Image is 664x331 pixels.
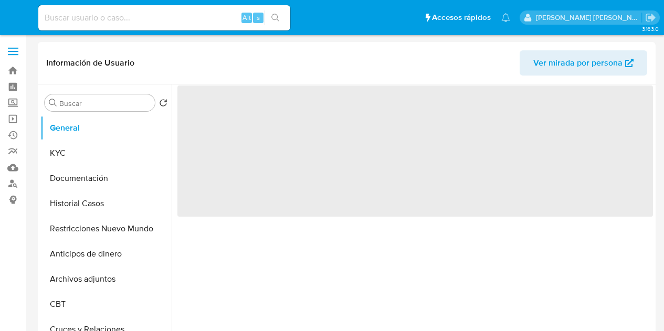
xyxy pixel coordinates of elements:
[520,50,647,76] button: Ver mirada por persona
[40,115,172,141] button: General
[40,266,172,292] button: Archivos adjuntos
[536,13,642,23] p: david.marinmartinez@mercadolibre.com.co
[159,99,167,110] button: Volver al orden por defecto
[177,86,653,217] span: ‌
[40,141,172,166] button: KYC
[40,216,172,241] button: Restricciones Nuevo Mundo
[49,99,57,107] button: Buscar
[59,99,151,108] input: Buscar
[40,191,172,216] button: Historial Casos
[501,13,510,22] a: Notificaciones
[645,12,656,23] a: Salir
[40,166,172,191] button: Documentación
[257,13,260,23] span: s
[40,241,172,266] button: Anticipos de dinero
[533,50,623,76] span: Ver mirada por persona
[40,292,172,317] button: CBT
[46,58,134,68] h1: Información de Usuario
[243,13,251,23] span: Alt
[432,12,491,23] span: Accesos rápidos
[265,10,286,25] button: search-icon
[38,11,290,25] input: Buscar usuario o caso...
